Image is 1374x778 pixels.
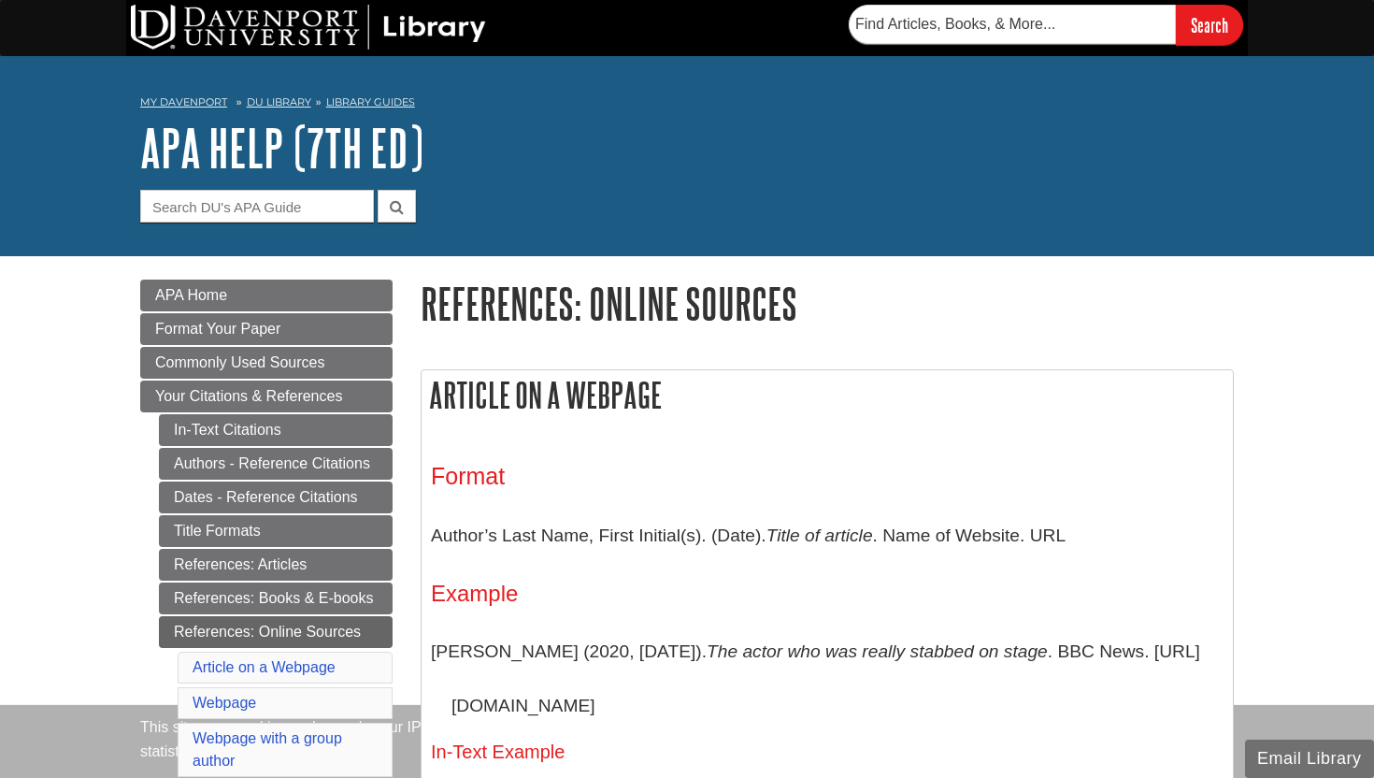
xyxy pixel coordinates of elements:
[247,95,311,108] a: DU Library
[431,463,1224,490] h3: Format
[140,190,374,223] input: Search DU's APA Guide
[849,5,1176,44] input: Find Articles, Books, & More...
[140,119,423,177] a: APA Help (7th Ed)
[193,695,256,711] a: Webpage
[159,414,393,446] a: In-Text Citations
[326,95,415,108] a: Library Guides
[849,5,1243,45] form: Searches DU Library's articles, books, and more
[159,616,393,648] a: References: Online Sources
[707,641,1048,661] i: The actor who was really stabbed on stage
[193,659,336,675] a: Article on a Webpage
[766,526,873,545] i: Title of article
[431,582,1224,606] h4: Example
[140,313,393,345] a: Format Your Paper
[159,583,393,614] a: References: Books & E-books
[155,354,324,370] span: Commonly Used Sources
[1176,5,1243,45] input: Search
[193,730,342,769] a: Webpage with a group author
[140,90,1234,120] nav: breadcrumb
[422,370,1233,420] h2: Article on a Webpage
[140,381,393,412] a: Your Citations & References
[159,515,393,547] a: Title Formats
[140,347,393,379] a: Commonly Used Sources
[159,549,393,581] a: References: Articles
[131,5,486,50] img: DU Library
[155,321,280,337] span: Format Your Paper
[421,280,1234,327] h1: References: Online Sources
[431,625,1224,732] p: [PERSON_NAME] (2020, [DATE]). . BBC News. [URL][DOMAIN_NAME]
[159,482,393,513] a: Dates - Reference Citations
[140,280,393,311] a: APA Home
[155,287,227,303] span: APA Home
[1245,740,1374,778] button: Email Library
[159,448,393,480] a: Authors - Reference Citations
[155,388,342,404] span: Your Citations & References
[140,94,227,110] a: My Davenport
[431,509,1224,563] p: Author’s Last Name, First Initial(s). (Date). . Name of Website. URL
[431,742,1224,762] h5: In-Text Example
